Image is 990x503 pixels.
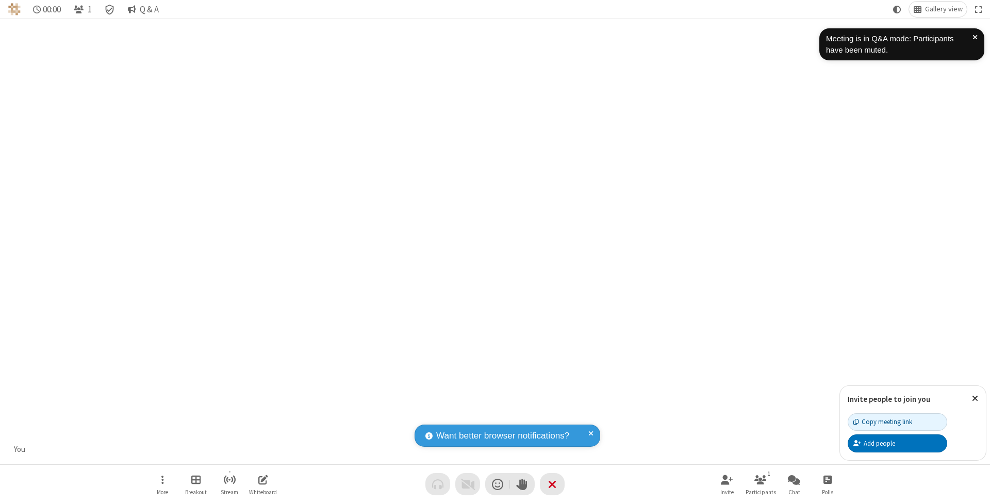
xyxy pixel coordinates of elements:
span: Breakout [185,489,207,495]
button: Send a reaction [485,473,510,495]
img: QA Selenium DO NOT DELETE OR CHANGE [8,3,21,15]
span: 00:00 [43,5,61,14]
span: 1 [88,5,92,14]
button: Open chat [779,469,810,499]
button: Invite participants (⌘+Shift+I) [712,469,742,499]
div: Timer [29,2,65,17]
span: Stream [221,489,238,495]
button: Change layout [909,2,967,17]
span: Chat [788,489,800,495]
span: Participants [746,489,776,495]
div: Meeting details Encryption enabled [100,2,120,17]
button: Fullscreen [971,2,986,17]
button: Q & A [123,2,163,17]
span: Want better browser notifications? [436,429,569,443]
span: Whiteboard [249,489,277,495]
button: Using system theme [889,2,905,17]
button: Audio problem - check your Internet connection or call by phone [425,473,450,495]
button: Open shared whiteboard [247,469,278,499]
span: Q & A [140,5,159,14]
button: Raise hand [510,473,535,495]
button: Open menu [147,469,178,499]
div: Meeting is in Q&A mode: Participants have been muted. [826,33,972,56]
div: 1 [765,469,773,478]
div: You [10,444,29,456]
button: Open participant list [69,2,96,17]
button: Open poll [812,469,843,499]
span: Gallery view [925,5,963,13]
span: Polls [822,489,833,495]
button: End or leave meeting [540,473,565,495]
button: Manage Breakout Rooms [180,469,211,499]
div: Copy meeting link [853,417,912,427]
span: More [157,489,168,495]
button: Start streaming [214,469,245,499]
button: Video [455,473,480,495]
span: Invite [720,489,734,495]
button: Open participant list [745,469,776,499]
label: Invite people to join you [848,394,930,404]
button: Add people [848,434,947,452]
button: Close popover [964,386,986,411]
button: Copy meeting link [848,413,947,431]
